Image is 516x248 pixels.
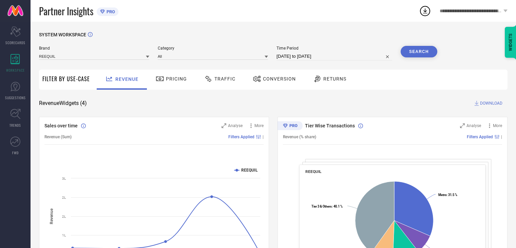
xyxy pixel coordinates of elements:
span: REEQUIL [305,169,322,174]
span: Category [158,46,268,51]
span: SCORECARDS [5,40,25,45]
tspan: Revenue [49,208,54,224]
span: Returns [323,76,346,82]
span: Revenue Widgets ( 4 ) [39,100,87,107]
span: Sales over time [44,123,78,128]
span: Filters Applied [467,135,493,139]
span: Pricing [166,76,187,82]
span: Tier Wise Transactions [305,123,355,128]
span: More [254,123,264,128]
tspan: Metro [438,193,446,197]
svg: Zoom [460,123,465,128]
span: Analyse [228,123,243,128]
span: SYSTEM WORKSPACE [39,32,86,37]
text: 3L [62,177,66,180]
span: WORKSPACE [6,68,25,73]
span: Traffic [214,76,235,82]
span: Time Period [276,46,392,51]
span: Revenue [115,76,138,82]
div: Premium [278,121,303,131]
text: 1L [62,233,66,237]
text: 2L [62,215,66,218]
svg: Zoom [222,123,226,128]
span: Partner Insights [39,4,93,18]
span: Analyse [466,123,481,128]
span: Conversion [263,76,296,82]
span: FWD [12,150,19,155]
span: Revenue (% share) [283,135,316,139]
text: REEQUIL [241,168,258,173]
span: | [263,135,264,139]
text: 2L [62,196,66,199]
span: DOWNLOAD [480,100,502,107]
div: Open download list [419,5,431,17]
span: Brand [39,46,149,51]
span: More [493,123,502,128]
text: : 40.1 % [311,205,343,208]
tspan: Tier 3 & Others [311,205,332,208]
span: TRENDS [9,123,21,128]
span: SUGGESTIONS [5,95,26,100]
button: Search [401,46,437,57]
span: PRO [105,9,115,14]
input: Select time period [276,52,392,60]
span: Filters Applied [228,135,254,139]
text: : 31.5 % [438,193,457,197]
span: | [501,135,502,139]
span: Revenue (Sum) [44,135,72,139]
span: Filter By Use-Case [42,75,90,83]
